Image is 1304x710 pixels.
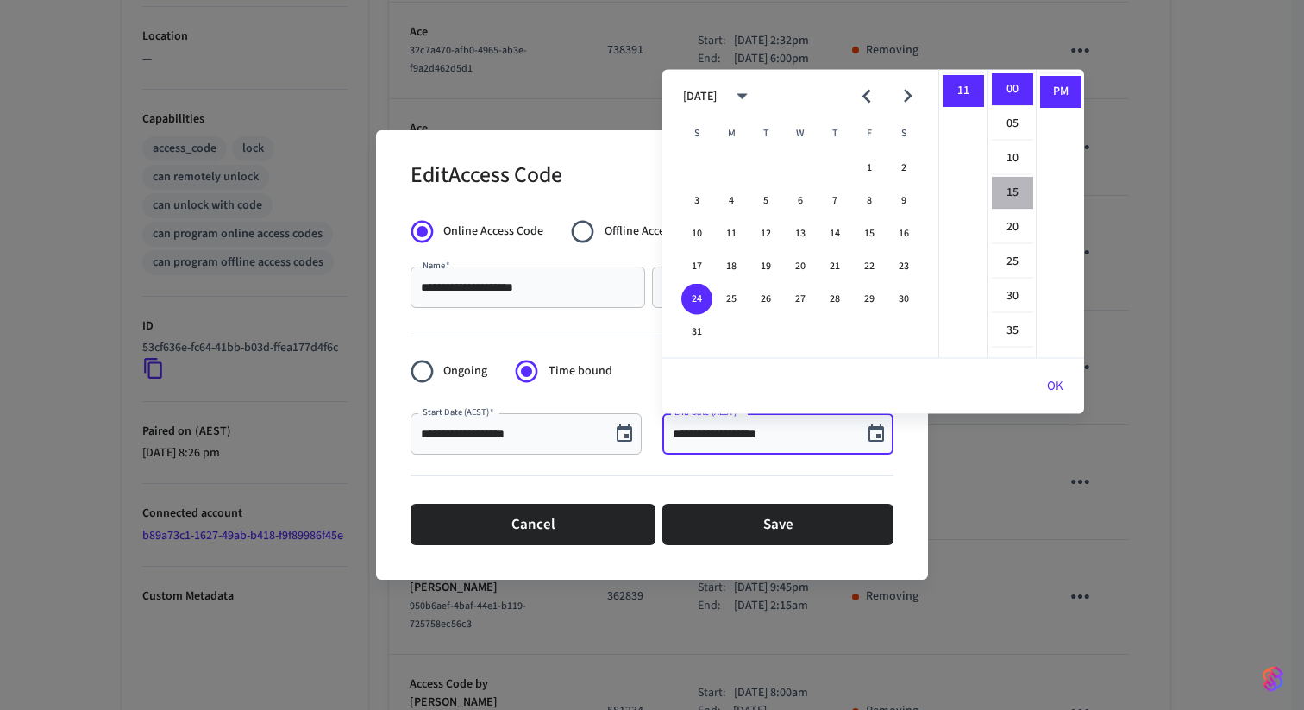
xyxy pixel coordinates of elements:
[716,218,747,249] button: 11
[992,177,1033,210] li: 15 minutes
[854,218,885,249] button: 15
[549,362,612,380] span: Time bound
[939,70,987,358] ul: Select hours
[785,185,816,217] button: 6
[854,284,885,315] button: 29
[722,76,762,116] button: calendar view is open, switch to year view
[888,284,919,315] button: 30
[992,211,1033,244] li: 20 minutes
[605,223,705,241] span: Offline Access Code
[992,349,1033,382] li: 40 minutes
[423,259,450,272] label: Name
[607,417,642,451] button: Choose date, selected date is Aug 24, 2025
[785,218,816,249] button: 13
[681,251,712,282] button: 17
[819,185,850,217] button: 7
[785,251,816,282] button: 20
[888,116,919,151] span: Saturday
[888,185,919,217] button: 9
[846,76,887,116] button: Previous month
[1040,76,1081,108] li: PM
[854,185,885,217] button: 8
[750,185,781,217] button: 5
[992,280,1033,313] li: 30 minutes
[411,504,655,545] button: Cancel
[1263,665,1283,693] img: SeamLogoGradient.69752ec5.svg
[750,116,781,151] span: Tuesday
[859,417,893,451] button: Choose date, selected date is Aug 24, 2025
[992,142,1033,175] li: 10 minutes
[662,504,893,545] button: Save
[1036,70,1084,358] ul: Select meridiem
[992,315,1033,348] li: 35 minutes
[887,76,928,116] button: Next month
[423,405,494,418] label: Start Date (AEST)
[681,284,712,315] button: 24
[716,185,747,217] button: 4
[1026,366,1084,407] button: OK
[716,116,747,151] span: Monday
[987,70,1036,358] ul: Select minutes
[854,116,885,151] span: Friday
[819,218,850,249] button: 14
[819,116,850,151] span: Thursday
[750,218,781,249] button: 12
[819,284,850,315] button: 28
[716,284,747,315] button: 25
[943,76,984,108] li: 11 hours
[785,116,816,151] span: Wednesday
[819,251,850,282] button: 21
[992,246,1033,279] li: 25 minutes
[443,223,543,241] span: Online Access Code
[683,87,717,105] div: [DATE]
[888,251,919,282] button: 23
[681,317,712,348] button: 31
[681,218,712,249] button: 10
[750,251,781,282] button: 19
[888,218,919,249] button: 16
[681,116,712,151] span: Sunday
[750,284,781,315] button: 26
[992,108,1033,141] li: 5 minutes
[854,153,885,184] button: 1
[992,73,1033,106] li: 0 minutes
[411,151,562,204] h2: Edit Access Code
[888,153,919,184] button: 2
[681,185,712,217] button: 3
[785,284,816,315] button: 27
[443,362,487,380] span: Ongoing
[854,251,885,282] button: 22
[716,251,747,282] button: 18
